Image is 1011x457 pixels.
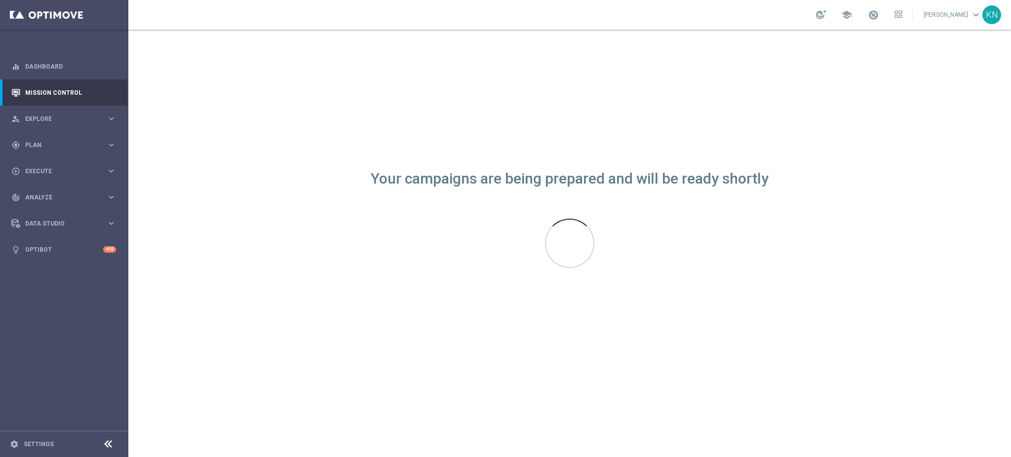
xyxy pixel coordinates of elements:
i: keyboard_arrow_right [107,166,116,176]
div: Execute [11,167,107,176]
span: Explore [25,116,107,122]
i: lightbulb [11,245,20,254]
button: play_circle_outline Execute keyboard_arrow_right [11,167,117,175]
i: keyboard_arrow_right [107,192,116,202]
i: play_circle_outline [11,167,20,176]
a: Settings [24,441,54,447]
div: Your campaigns are being prepared and will be ready shortly [371,175,769,183]
span: Plan [25,142,107,148]
div: Explore [11,114,107,123]
i: keyboard_arrow_right [107,140,116,150]
i: settings [10,440,19,449]
div: +10 [103,246,116,253]
button: Mission Control [11,89,117,97]
div: Dashboard [11,53,116,79]
i: gps_fixed [11,141,20,150]
button: person_search Explore keyboard_arrow_right [11,115,117,123]
a: [PERSON_NAME]keyboard_arrow_down [923,7,982,22]
a: Dashboard [25,53,116,79]
i: person_search [11,114,20,123]
div: Mission Control [11,79,116,106]
div: Analyze [11,193,107,202]
div: Data Studio [11,219,107,228]
i: track_changes [11,193,20,202]
button: equalizer Dashboard [11,63,117,71]
span: Analyze [25,194,107,200]
button: gps_fixed Plan keyboard_arrow_right [11,141,117,149]
div: Optibot [11,236,116,263]
i: keyboard_arrow_right [107,114,116,123]
span: Data Studio [25,221,107,227]
i: equalizer [11,62,20,71]
i: keyboard_arrow_right [107,219,116,228]
div: Plan [11,141,107,150]
div: KN [982,5,1001,24]
span: Execute [25,168,107,174]
span: keyboard_arrow_down [971,9,981,20]
button: lightbulb Optibot +10 [11,246,117,254]
button: Data Studio keyboard_arrow_right [11,220,117,228]
a: Mission Control [25,79,116,106]
button: track_changes Analyze keyboard_arrow_right [11,193,117,201]
a: Optibot [25,236,103,263]
span: school [841,9,852,20]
